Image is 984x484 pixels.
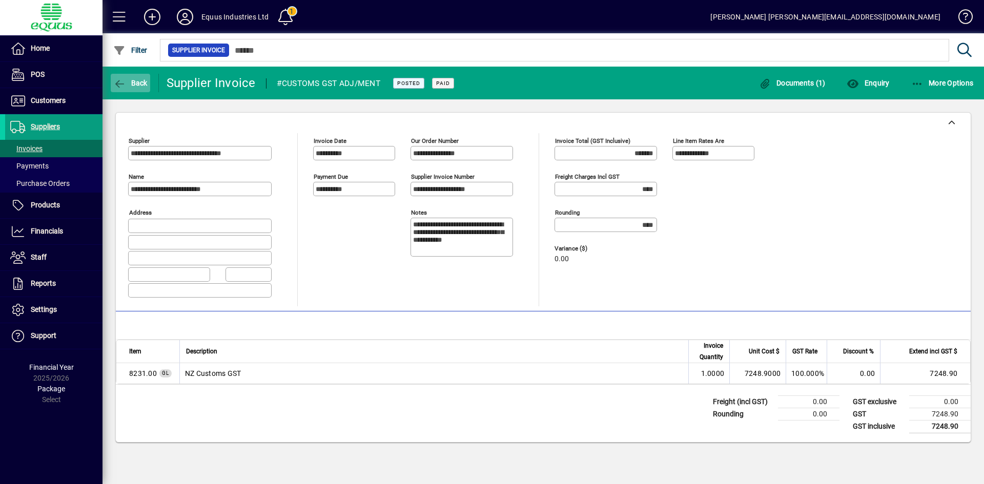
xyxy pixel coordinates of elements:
[113,79,148,87] span: Back
[759,79,826,87] span: Documents (1)
[10,179,70,187] span: Purchase Orders
[31,331,56,340] span: Support
[111,74,150,92] button: Back
[31,227,63,235] span: Financials
[167,75,256,91] div: Supplier Invoice
[5,140,102,157] a: Invoices
[708,408,778,420] td: Rounding
[5,157,102,175] a: Payments
[169,8,201,26] button: Profile
[172,45,225,55] span: Supplier Invoice
[31,279,56,287] span: Reports
[277,75,380,92] div: #CUSTOMS GST ADJ/MENT
[162,370,169,376] span: GL
[778,395,839,408] td: 0.00
[555,137,630,144] mat-label: Invoice Total (GST inclusive)
[555,173,620,180] mat-label: Freight charges incl GST
[5,88,102,114] a: Customers
[880,363,970,384] td: 7248.90
[136,8,169,26] button: Add
[37,385,65,393] span: Package
[5,62,102,88] a: POS
[710,9,940,25] div: [PERSON_NAME] [PERSON_NAME][EMAIL_ADDRESS][DOMAIN_NAME]
[909,408,971,420] td: 7248.90
[29,363,74,371] span: Financial Year
[5,323,102,349] a: Support
[5,193,102,218] a: Products
[555,255,569,263] span: 0.00
[749,346,780,357] span: Unit Cost $
[827,363,880,384] td: 0.00
[756,74,828,92] button: Documents (1)
[129,137,150,144] mat-label: Supplier
[5,175,102,192] a: Purchase Orders
[411,137,459,144] mat-label: Our order number
[911,79,974,87] span: More Options
[5,219,102,244] a: Financials
[314,137,346,144] mat-label: Invoice date
[909,420,971,433] td: 7248.90
[10,144,43,153] span: Invoices
[31,305,57,313] span: Settings
[31,96,66,104] span: Customers
[102,74,159,92] app-page-header-button: Back
[5,245,102,270] a: Staff
[129,346,141,357] span: Item
[848,408,909,420] td: GST
[848,420,909,433] td: GST inclusive
[411,209,427,216] mat-label: Notes
[778,408,839,420] td: 0.00
[786,363,827,384] td: 100.000%
[201,9,269,25] div: Equus Industries Ltd
[792,346,817,357] span: GST Rate
[951,2,971,35] a: Knowledge Base
[179,363,688,384] td: NZ Customs GST
[10,162,49,170] span: Payments
[909,346,957,357] span: Extend incl GST $
[397,80,420,87] span: Posted
[5,36,102,61] a: Home
[843,346,874,357] span: Discount %
[31,201,60,209] span: Products
[113,46,148,54] span: Filter
[555,209,580,216] mat-label: Rounding
[186,346,217,357] span: Description
[5,271,102,297] a: Reports
[555,245,616,252] span: Variance ($)
[708,395,778,408] td: Freight (incl GST)
[411,173,475,180] mat-label: Supplier invoice number
[909,395,971,408] td: 0.00
[695,340,723,363] span: Invoice Quantity
[314,173,348,180] mat-label: Payment due
[909,74,976,92] button: More Options
[673,137,724,144] mat-label: Line item rates are
[129,173,144,180] mat-label: Name
[129,368,157,378] span: NZ Customs GST
[5,297,102,323] a: Settings
[847,79,889,87] span: Enquiry
[31,253,47,261] span: Staff
[31,44,50,52] span: Home
[848,395,909,408] td: GST exclusive
[436,80,450,87] span: Paid
[111,41,150,59] button: Filter
[844,74,892,92] button: Enquiry
[729,363,786,384] td: 7248.9000
[31,70,45,78] span: POS
[688,363,729,384] td: 1.0000
[31,122,60,131] span: Suppliers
